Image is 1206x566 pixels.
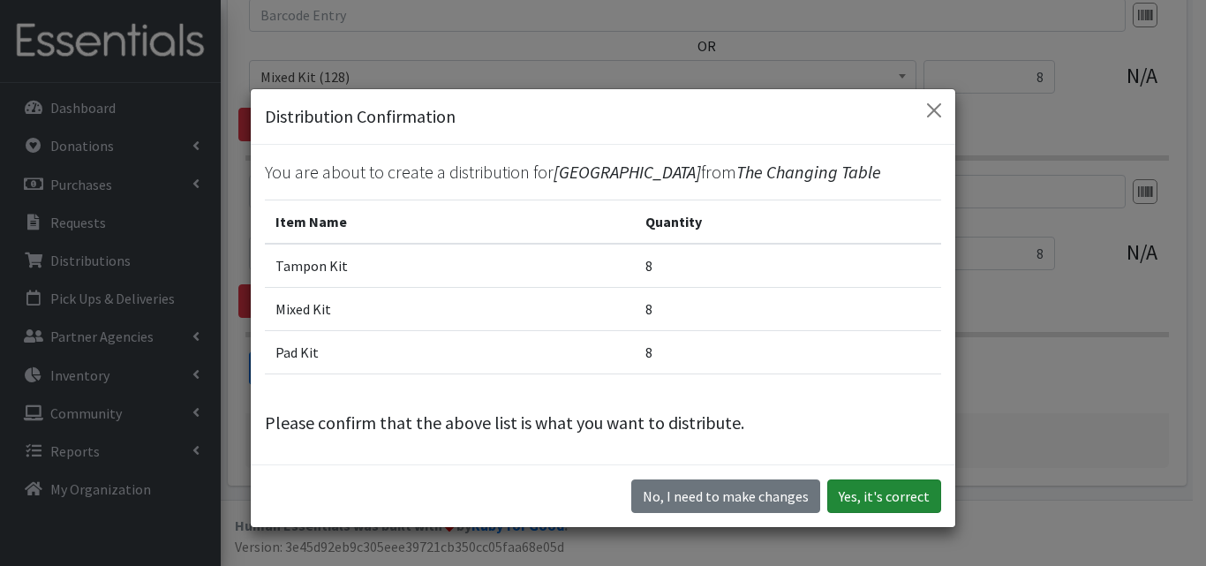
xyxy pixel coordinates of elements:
[635,287,941,330] td: 8
[631,479,820,513] button: No I need to make changes
[265,287,635,330] td: Mixed Kit
[265,103,456,130] h5: Distribution Confirmation
[920,96,948,125] button: Close
[265,159,941,185] p: You are about to create a distribution for from
[635,330,941,374] td: 8
[265,244,635,288] td: Tampon Kit
[554,161,701,183] span: [GEOGRAPHIC_DATA]
[265,330,635,374] td: Pad Kit
[827,479,941,513] button: Yes, it's correct
[635,200,941,244] th: Quantity
[635,244,941,288] td: 8
[265,410,941,436] p: Please confirm that the above list is what you want to distribute.
[736,161,881,183] span: The Changing Table
[265,200,635,244] th: Item Name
